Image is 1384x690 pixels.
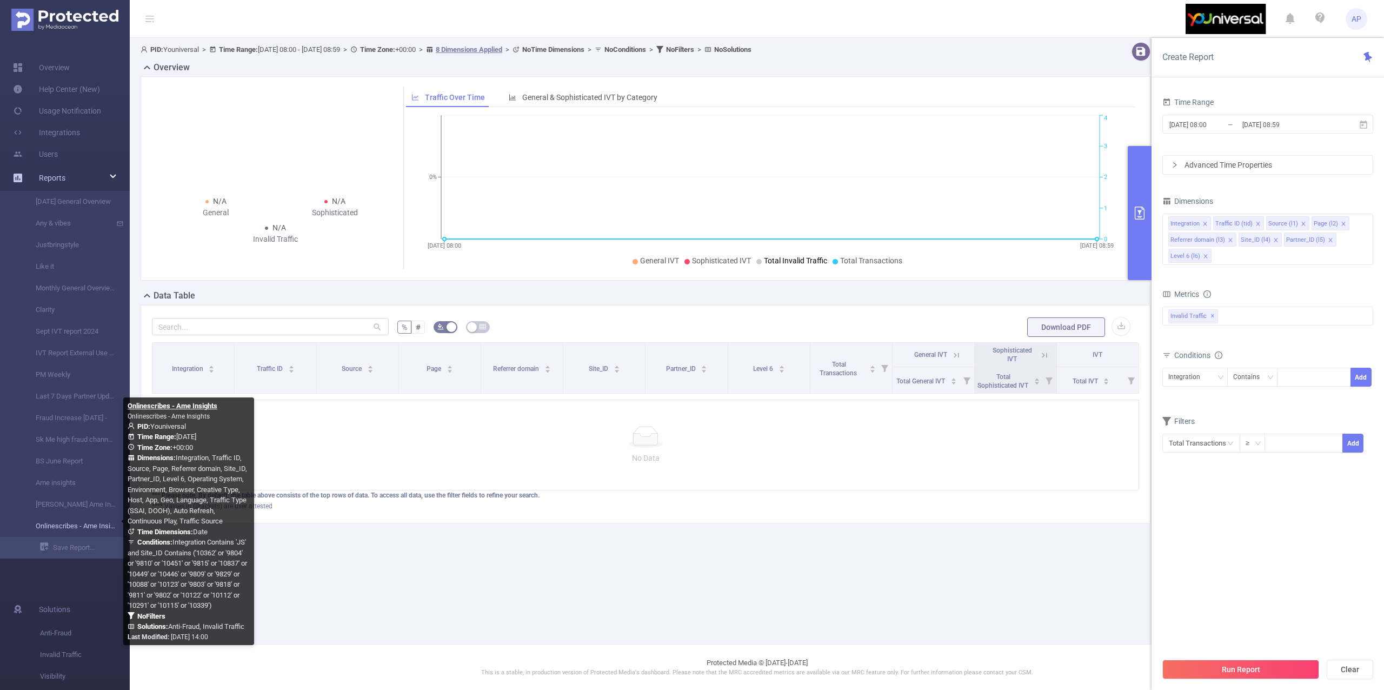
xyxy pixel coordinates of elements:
i: icon: caret-down [869,368,875,371]
span: Referrer domain [493,365,541,373]
span: Create Report [1162,52,1214,62]
div: Sort [869,364,876,370]
span: Youniversal [DATE] +00:00 [128,422,247,631]
i: icon: close [1273,237,1279,244]
span: Total Transactions [820,361,859,377]
b: No Time Dimensions [522,45,584,54]
tspan: [DATE] 08:00 [428,242,461,249]
div: General [156,207,275,218]
b: Solutions : [137,622,168,631]
i: icon: user [128,422,137,429]
i: icon: caret-up [614,364,620,367]
div: Sort [1034,376,1040,383]
div: *** Please note, By default, the table above consists of the top rows of data. To access all data... [152,490,1139,500]
a: Any & vibes [22,213,117,234]
div: Site_ID (l4) [1241,233,1270,247]
span: > [340,45,350,54]
span: Sophisticated IVT [993,347,1032,363]
span: Sophisticated IVT [692,256,751,265]
span: [DATE] 14:00 [128,633,208,641]
i: icon: caret-up [447,364,453,367]
span: Total IVT [1073,377,1100,385]
footer: Protected Media © [DATE]-[DATE] [130,644,1384,690]
i: icon: caret-up [209,364,215,367]
i: icon: caret-up [1103,376,1109,380]
i: icon: caret-down [614,368,620,371]
a: [DATE] General Overview [22,191,117,213]
i: icon: close [1255,221,1261,228]
span: > [646,45,656,54]
span: Anti-Fraud [40,622,130,644]
span: Dimensions [1162,197,1213,205]
span: Solutions [39,599,70,620]
a: Justbringstyle [22,234,117,256]
span: > [199,45,209,54]
span: General & Sophisticated IVT by Category [522,93,657,102]
span: Total Invalid Traffic [764,256,827,265]
input: Search... [152,318,389,335]
i: icon: caret-up [288,364,294,367]
b: No Filters [137,612,165,620]
i: icon: caret-up [545,364,551,367]
div: Sophisticated [275,207,394,218]
div: **** Values in (Brackets) are user attested [152,501,1139,511]
span: Invalid Traffic [40,644,130,666]
div: Invalid Traffic [216,234,335,245]
div: Sort [208,364,215,370]
span: Time Range [1162,98,1214,107]
b: PID: [137,422,150,430]
span: Partner_ID [666,365,697,373]
i: icon: caret-down [950,380,956,383]
b: No Solutions [714,45,751,54]
a: Help Center (New) [13,78,100,100]
div: Contains [1233,368,1267,386]
i: icon: close [1341,221,1346,228]
span: ✕ [1210,310,1215,323]
i: icon: caret-down [545,368,551,371]
span: Total General IVT [896,377,947,385]
i: icon: close [1328,237,1333,244]
a: IVT Report External Use Last 7 days UTC+1 [22,342,117,364]
a: [PERSON_NAME] Ame Insights [22,494,117,515]
span: IVT [1093,351,1102,359]
span: Integration Contains 'JS' and Site_ID Contains ('10362' or '9804' or '9810' or '10451' or '9815' ... [128,538,247,609]
span: Onlinescribes - Ame Insights [128,413,210,420]
tspan: 3 [1104,143,1107,150]
div: Sort [544,364,551,370]
a: Usage Notification [13,100,101,122]
li: Page (l2) [1312,216,1349,230]
a: Monthly General Overview JS Yahoo [22,277,117,299]
tspan: 0% [429,174,437,181]
b: Time Range: [137,433,176,441]
b: Onlinescribes - Ame Insights [128,402,217,410]
span: Youniversal [DATE] 08:00 - [DATE] 08:59 +00:00 [141,45,751,54]
a: PM Weekly [22,364,117,386]
div: Integration [1168,368,1208,386]
div: Partner_ID (l5) [1286,233,1325,247]
img: Protected Media [11,9,118,31]
i: icon: caret-up [869,364,875,367]
li: Integration [1168,216,1211,230]
span: % [402,323,407,331]
span: Level 6 [753,365,775,373]
tspan: 1 [1104,205,1107,212]
a: Like it [22,256,117,277]
span: Metrics [1162,290,1199,298]
b: Conditions : [137,538,172,546]
button: Run Report [1162,660,1319,679]
i: icon: caret-down [288,368,294,371]
i: icon: caret-down [1034,380,1040,383]
div: Sort [1103,376,1109,383]
b: Last Modified: [128,633,169,641]
span: AP [1352,8,1361,30]
i: icon: caret-up [368,364,374,367]
a: Integrations [13,122,80,143]
b: Time Range: [219,45,258,54]
i: icon: close [1202,221,1208,228]
button: Add [1350,368,1372,387]
div: Sort [288,364,295,370]
li: Level 6 (l6) [1168,249,1212,263]
span: N/A [213,197,227,205]
h2: Data Table [154,289,195,302]
i: Filter menu [877,343,892,393]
